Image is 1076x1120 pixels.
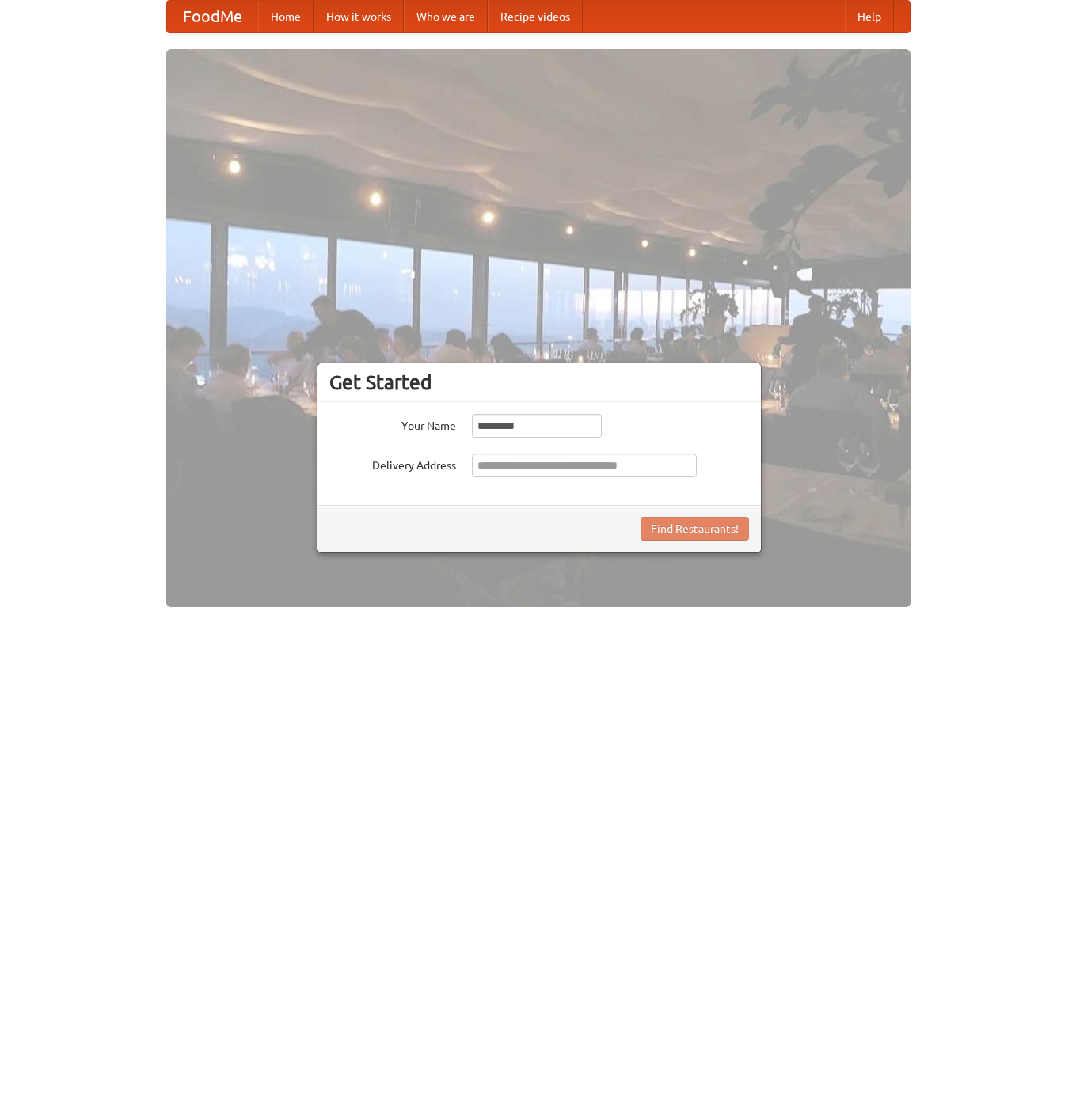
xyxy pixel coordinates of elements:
[329,454,456,473] label: Delivery Address
[314,1,404,32] a: How it works
[404,1,488,32] a: Who we are
[329,370,749,394] h3: Get Started
[329,414,456,434] label: Your Name
[258,1,314,32] a: Home
[845,1,894,32] a: Help
[641,517,749,541] button: Find Restaurants!
[167,1,258,32] a: FoodMe
[488,1,583,32] a: Recipe videos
